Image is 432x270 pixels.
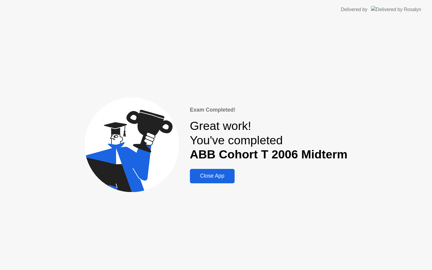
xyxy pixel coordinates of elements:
[371,6,421,13] img: Delivered by Rosalyn
[190,169,235,183] button: Close App
[190,106,348,114] div: Exam Completed!
[190,119,348,162] div: Great work! You've completed
[192,173,233,179] div: Close App
[341,6,367,13] div: Delivered by
[190,148,348,161] b: ABB Cohort T 2006 Midterm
